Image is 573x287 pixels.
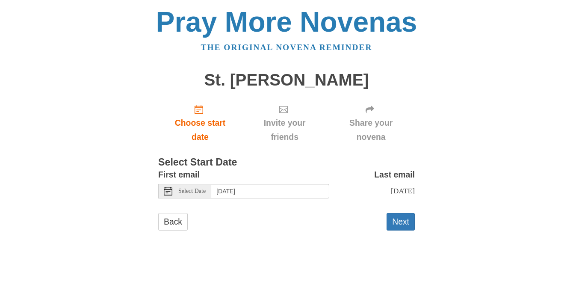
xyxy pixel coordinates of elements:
span: Invite your friends [251,116,319,144]
span: [DATE] [391,186,415,195]
div: Click "Next" to confirm your start date first. [327,98,415,148]
a: Back [158,213,188,231]
a: Choose start date [158,98,242,148]
a: Pray More Novenas [156,6,417,38]
h3: Select Start Date [158,157,415,168]
span: Share your novena [336,116,406,144]
label: First email [158,168,200,182]
button: Next [387,213,415,231]
div: Click "Next" to confirm your start date first. [242,98,327,148]
a: The original novena reminder [201,43,372,52]
label: Last email [374,168,415,182]
span: Choose start date [167,116,233,144]
h1: St. [PERSON_NAME] [158,71,415,89]
span: Select Date [178,188,206,194]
